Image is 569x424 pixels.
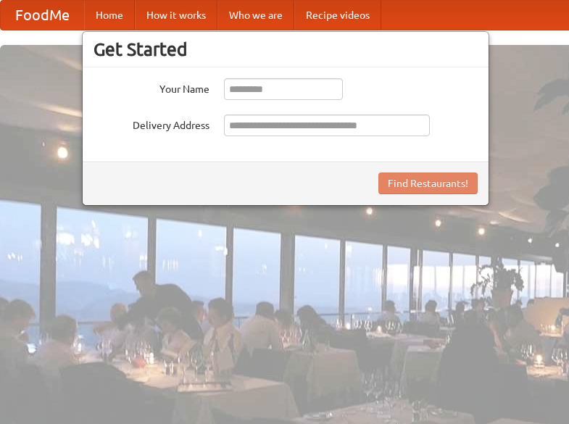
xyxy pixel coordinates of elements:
[1,1,84,30] a: FoodMe
[135,1,217,30] a: How it works
[217,1,294,30] a: Who we are
[294,1,381,30] a: Recipe videos
[94,78,209,96] label: Your Name
[84,1,135,30] a: Home
[94,115,209,133] label: Delivery Address
[378,172,478,194] button: Find Restaurants!
[94,38,478,60] h3: Get Started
